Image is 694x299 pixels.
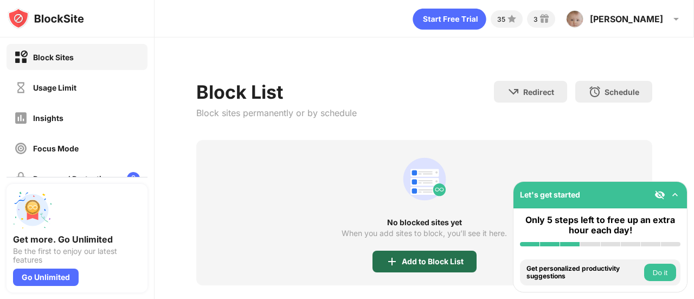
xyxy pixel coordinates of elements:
[33,53,74,62] div: Block Sites
[644,264,676,281] button: Do it
[13,269,79,286] div: Go Unlimited
[670,189,680,200] img: omni-setup-toggle.svg
[33,83,76,92] div: Usage Limit
[505,12,518,26] img: points-small.svg
[538,12,551,26] img: reward-small.svg
[8,8,84,29] img: logo-blocksite.svg
[14,111,28,125] img: insights-off.svg
[33,144,79,153] div: Focus Mode
[33,113,63,123] div: Insights
[196,218,652,227] div: No blocked sites yet
[590,14,663,24] div: [PERSON_NAME]
[13,190,52,230] img: push-unlimited.svg
[520,215,680,236] div: Only 5 steps left to free up an extra hour each day!
[534,15,538,23] div: 3
[13,234,141,245] div: Get more. Go Unlimited
[566,10,583,28] img: ACg8ocJFdTVjai5vAzAB3WRKVgh7bR8_E0twJWlXs_eWX9jGYxRUVbU=s96-c
[13,247,141,264] div: Be the first to enjoy our latest features
[520,190,580,199] div: Let's get started
[14,142,28,155] img: focus-off.svg
[14,50,28,64] img: block-on.svg
[526,265,641,281] div: Get personalized productivity suggestions
[605,87,639,97] div: Schedule
[14,172,28,186] img: password-protection-off.svg
[497,15,505,23] div: 35
[342,229,507,238] div: When you add sites to block, you’ll see it here.
[523,87,554,97] div: Redirect
[33,174,111,183] div: Password Protection
[14,81,28,94] img: time-usage-off.svg
[413,8,486,30] div: animation
[402,257,464,266] div: Add to Block List
[127,172,140,185] img: lock-menu.svg
[399,153,451,205] div: animation
[196,107,357,118] div: Block sites permanently or by schedule
[196,81,357,103] div: Block List
[654,189,665,200] img: eye-not-visible.svg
